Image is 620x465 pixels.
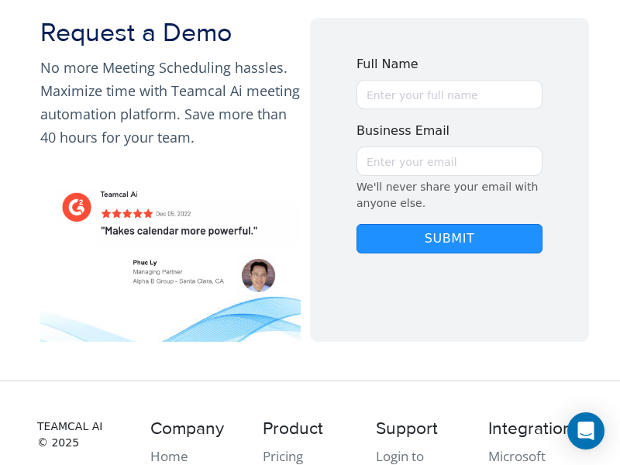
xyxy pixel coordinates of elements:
[356,80,542,109] input: Name must only contain letters and spaces
[150,447,188,465] a: Home
[40,172,301,342] img: Teamcal Ai 5 star review at G2 by Phuc Ly - Alpha B Group
[356,146,542,176] input: Enter your email
[37,418,132,451] small: TEAMCAL AI © 2025
[356,179,542,212] small: We'll never share your email with anyone else.
[356,55,418,74] label: Full Name
[356,122,449,140] label: Business Email
[263,447,303,465] a: Pricing
[488,418,583,439] h4: Integrations
[263,418,357,439] h4: Product
[40,18,301,50] h1: Request a Demo
[150,418,245,439] h4: Company
[376,418,470,439] h4: Support
[40,56,301,149] p: No more Meeting Scheduling hassles. Maximize time with Teamcal Ai meeting automation platform. Sa...
[356,224,542,253] button: Submit
[567,412,604,449] div: Open Intercom Messenger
